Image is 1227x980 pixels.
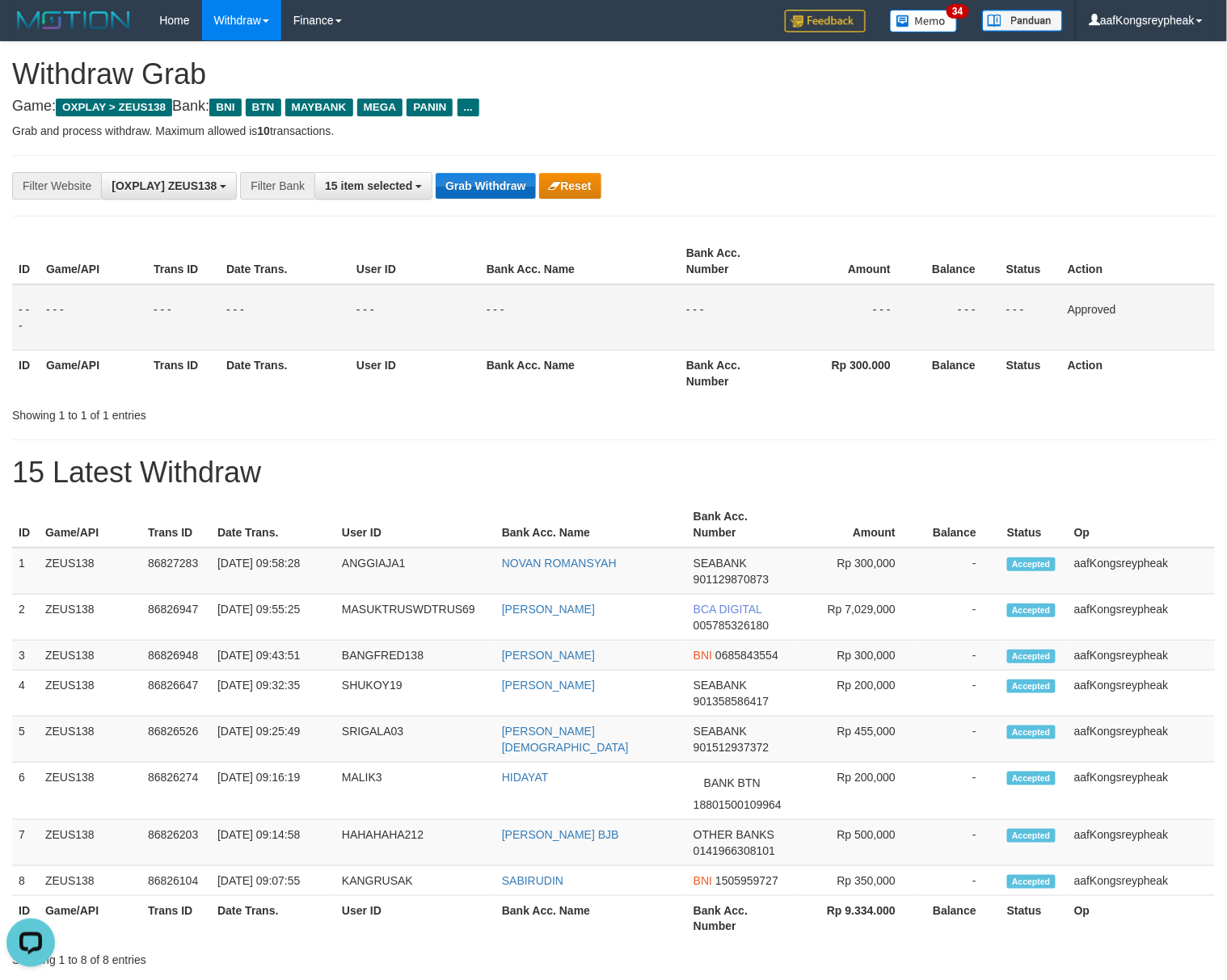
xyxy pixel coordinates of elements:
td: - [920,595,1001,641]
button: Grab Withdraw [436,173,535,199]
th: Game/API [39,502,141,548]
td: aafKongsreypheak [1068,671,1215,717]
th: Bank Acc. Number [680,238,787,284]
th: Rp 300.000 [787,350,915,396]
td: ZEUS138 [39,820,141,866]
button: Reset [539,173,601,199]
th: Date Trans. [220,238,350,284]
th: Game/API [40,350,147,396]
h4: Game: Bank: [12,99,1215,115]
span: Accepted [1007,650,1056,663]
span: Accepted [1007,604,1056,617]
span: OTHER BANKS [694,828,774,841]
th: Bank Acc. Name [495,502,687,548]
img: Button%20Memo.svg [890,10,958,32]
td: 86826948 [141,641,211,671]
span: BNI [209,99,241,116]
a: [PERSON_NAME] BJB [502,828,619,841]
td: 86826203 [141,820,211,866]
span: OXPLAY > ZEUS138 [56,99,172,116]
th: Action [1061,238,1215,284]
th: Balance [915,238,1000,284]
strong: 10 [257,124,270,137]
td: 5 [12,717,39,763]
th: Bank Acc. Number [687,502,798,548]
td: aafKongsreypheak [1068,548,1215,595]
span: Copy 0141966308101 to clipboard [694,844,775,857]
td: KANGRUSAK [335,866,495,896]
td: aafKongsreypheak [1068,763,1215,820]
th: Trans ID [147,350,220,396]
td: - [920,866,1001,896]
a: [PERSON_NAME] [502,679,595,692]
td: ZEUS138 [39,763,141,820]
td: MASUKTRUSWDTRUS69 [335,595,495,641]
a: [PERSON_NAME] [502,649,595,662]
a: [PERSON_NAME] [502,603,595,616]
td: - [920,820,1001,866]
span: BNI [694,874,712,887]
th: Status [1001,502,1068,548]
span: Accepted [1007,557,1056,571]
td: HAHAHAHA212 [335,820,495,866]
td: Rp 300,000 [798,548,920,595]
td: [DATE] 09:14:58 [211,820,335,866]
th: Trans ID [141,502,211,548]
td: ANGGIAJA1 [335,548,495,595]
div: Filter Website [12,172,101,200]
th: ID [12,350,40,396]
td: aafKongsreypheak [1068,595,1215,641]
span: BANK BTN [694,769,771,797]
td: - - - [350,284,480,351]
td: ZEUS138 [39,866,141,896]
th: Date Trans. [211,896,335,942]
th: Status [1000,350,1061,396]
td: - - - [40,284,147,351]
td: ZEUS138 [39,595,141,641]
th: ID [12,896,39,942]
span: BNI [694,649,712,662]
td: ZEUS138 [39,548,141,595]
td: ZEUS138 [39,717,141,763]
td: - - - [787,284,915,351]
td: aafKongsreypheak [1068,717,1215,763]
td: [DATE] 09:58:28 [211,548,335,595]
h1: Withdraw Grab [12,58,1215,90]
td: 86826526 [141,717,211,763]
span: PANIN [407,99,453,116]
span: Copy 901129870873 to clipboard [694,573,769,586]
td: 2 [12,595,39,641]
td: MALIK3 [335,763,495,820]
span: SEABANK [694,557,747,570]
img: panduan.png [982,10,1063,32]
th: Date Trans. [220,350,350,396]
td: Rp 500,000 [798,820,920,866]
td: aafKongsreypheak [1068,641,1215,671]
th: Trans ID [147,238,220,284]
td: Rp 455,000 [798,717,920,763]
span: Copy 0685843554 to clipboard [715,649,778,662]
span: SEABANK [694,725,747,738]
td: - - - [915,284,1000,351]
a: [PERSON_NAME][DEMOGRAPHIC_DATA] [502,725,629,754]
button: 15 item selected [314,172,432,200]
td: 86826647 [141,671,211,717]
th: Bank Acc. Number [687,896,798,942]
th: Rp 9.334.000 [798,896,920,942]
th: Trans ID [141,896,211,942]
td: Rp 350,000 [798,866,920,896]
span: Accepted [1007,726,1056,739]
td: aafKongsreypheak [1068,820,1215,866]
span: [OXPLAY] ZEUS138 [112,179,217,192]
span: Copy 901512937372 to clipboard [694,741,769,754]
td: - - - [680,284,787,351]
th: User ID [335,896,495,942]
th: Amount [798,502,920,548]
span: MEGA [357,99,403,116]
th: Action [1061,350,1215,396]
span: BCA DIGITAL [694,603,762,616]
div: Showing 1 to 8 of 8 entries [12,946,500,969]
td: 86826274 [141,763,211,820]
td: [DATE] 09:07:55 [211,866,335,896]
span: 15 item selected [325,179,412,192]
